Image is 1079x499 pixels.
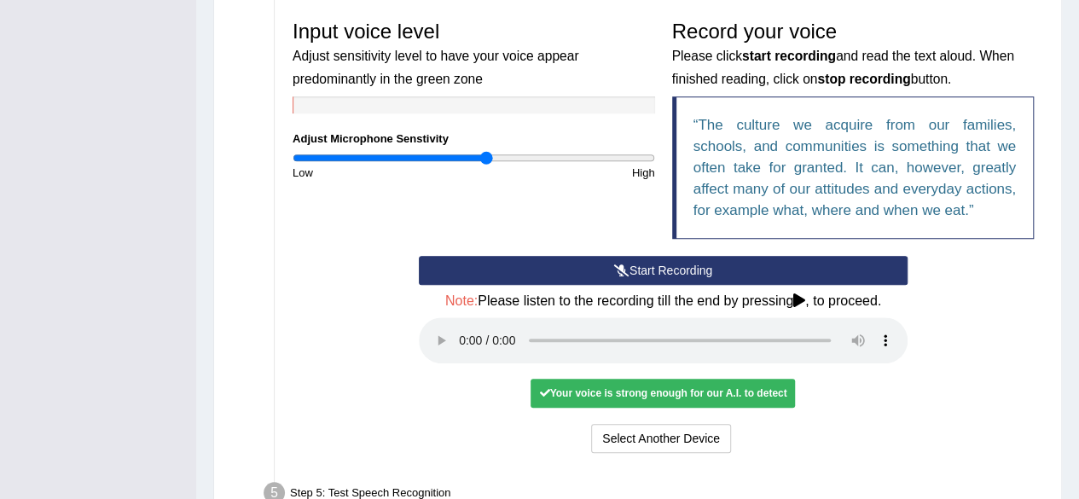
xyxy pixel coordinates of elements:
label: Adjust Microphone Senstivity [293,131,449,147]
q: The culture we acquire from our families, schools, and communities is something that we often tak... [693,117,1017,218]
button: Select Another Device [591,424,731,453]
b: start recording [742,49,836,63]
div: Low [284,165,473,181]
h3: Record your voice [672,20,1035,88]
button: Start Recording [419,256,908,285]
h3: Input voice level [293,20,655,88]
div: High [473,165,663,181]
h4: Please listen to the recording till the end by pressing , to proceed. [419,293,908,309]
b: stop recording [817,72,910,86]
span: Note: [445,293,478,308]
small: Please click and read the text aloud. When finished reading, click on button. [672,49,1014,85]
div: Your voice is strong enough for our A.I. to detect [531,379,795,408]
small: Adjust sensitivity level to have your voice appear predominantly in the green zone [293,49,578,85]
